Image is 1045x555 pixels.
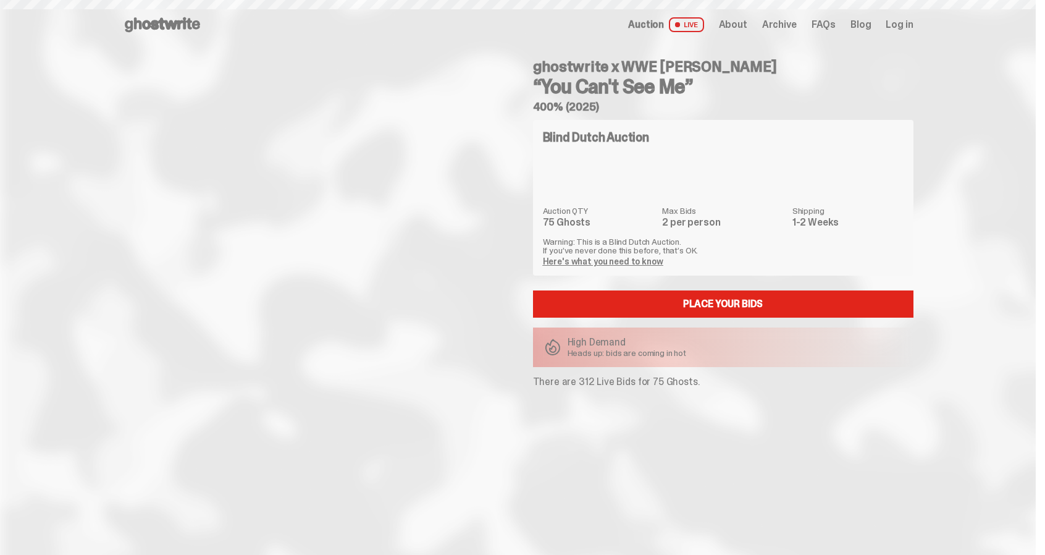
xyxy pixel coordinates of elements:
[628,20,664,30] span: Auction
[543,256,663,267] a: Here's what you need to know
[792,206,904,215] dt: Shipping
[533,101,913,112] h5: 400% (2025)
[662,206,784,215] dt: Max Bids
[533,290,913,318] a: Place your Bids
[812,20,836,30] a: FAQs
[762,20,797,30] a: Archive
[543,218,655,227] dd: 75 Ghosts
[886,20,913,30] a: Log in
[850,20,871,30] a: Blog
[533,77,913,96] h3: “You Can't See Me”
[792,218,904,227] dd: 1-2 Weeks
[628,17,703,32] a: Auction LIVE
[543,206,655,215] dt: Auction QTY
[543,237,904,255] p: Warning: This is a Blind Dutch Auction. If you’ve never done this before, that’s OK.
[719,20,747,30] a: About
[533,377,913,387] p: There are 312 Live Bids for 75 Ghosts.
[543,131,649,143] h4: Blind Dutch Auction
[662,218,784,227] dd: 2 per person
[568,349,687,357] p: Heads up: bids are coming in hot
[568,337,687,347] p: High Demand
[533,59,913,74] h4: ghostwrite x WWE [PERSON_NAME]
[669,17,704,32] span: LIVE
